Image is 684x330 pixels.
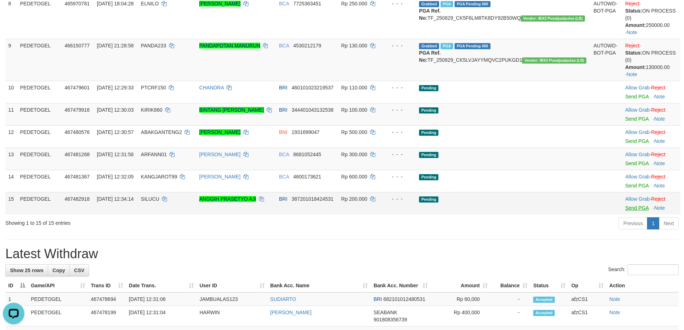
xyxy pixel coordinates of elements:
[625,7,678,29] div: ON PROCESS (0) 250000.00
[69,264,89,276] a: CSV
[419,152,438,158] span: Pending
[419,85,438,91] span: Pending
[625,49,678,71] div: ON PROCESS (0) 130000.00
[419,1,439,7] span: Grabbed
[647,217,659,229] a: 1
[431,306,490,326] td: Rp 400,000
[97,107,134,113] span: [DATE] 12:30:03
[88,279,126,292] th: Trans ID: activate to sort column ascending
[17,81,62,103] td: PEDETOGEL
[625,138,648,144] a: Send PGA
[625,152,651,157] span: ·
[74,268,84,273] span: CSV
[5,125,17,148] td: 12
[141,1,159,6] span: ELNILO
[490,279,530,292] th: Balance: activate to sort column ascending
[199,43,260,48] a: PANDAPOTAN MANURUN
[88,292,126,306] td: 467478694
[279,1,289,6] span: BCA
[627,71,637,77] a: Note
[609,296,620,302] a: Note
[341,1,367,6] span: Rp 250.000
[625,107,650,113] a: Allow Grab
[5,103,17,125] td: 11
[28,306,88,326] td: PEDETOGEL
[591,39,622,81] td: AUTOWD-BOT-PGA
[625,85,650,90] a: Allow Grab
[609,310,620,315] a: Note
[530,279,568,292] th: Status: activate to sort column ascending
[5,247,679,261] h1: Latest Withdraw
[341,43,367,48] span: Rp 130.000
[385,42,413,49] div: - - -
[625,183,648,189] a: Send PGA
[568,292,606,306] td: afzCS1
[197,292,267,306] td: JAMBUALAS123
[270,296,296,302] a: SUDIARTO
[522,57,586,64] span: Vendor URL: https://dashboard.q2checkout.com/secure
[371,279,431,292] th: Bank Acc. Number: activate to sort column ascending
[419,174,438,180] span: Pending
[521,15,585,22] span: Vendor URL: https://dashboard.q2checkout.com/secure
[625,205,648,211] a: Send PGA
[419,107,438,113] span: Pending
[65,174,90,180] span: 467481367
[654,205,665,211] a: Note
[65,1,90,6] span: 465970781
[97,85,134,90] span: [DATE] 12:29:33
[419,8,441,21] b: PGA Ref. No:
[199,152,241,157] a: [PERSON_NAME]
[5,264,48,276] a: Show 25 rows
[293,43,321,48] span: Copy 4530212179 to clipboard
[622,81,680,103] td: ·
[141,107,162,113] span: KIRIK860
[341,152,367,157] span: Rp 300.000
[419,196,438,203] span: Pending
[654,138,665,144] a: Note
[622,39,680,81] td: · ·
[533,310,555,316] span: Accepted
[625,94,648,99] a: Send PGA
[625,85,651,90] span: ·
[651,152,666,157] a: Reject
[126,292,197,306] td: [DATE] 12:31:06
[341,174,367,180] span: Rp 600.000
[65,196,90,202] span: 467482918
[199,129,241,135] a: [PERSON_NAME]
[199,107,264,113] a: BINTANG [PERSON_NAME]
[197,279,267,292] th: User ID: activate to sort column ascending
[293,152,321,157] span: Copy 8681052445 to clipboard
[267,279,371,292] th: Bank Acc. Name: activate to sort column ascending
[625,196,650,202] a: Allow Grab
[141,85,166,90] span: PTCRF150
[279,196,287,202] span: BRI
[625,152,650,157] a: Allow Grab
[28,292,88,306] td: PEDETOGEL
[5,170,17,192] td: 14
[385,129,413,136] div: - - -
[654,161,665,166] a: Note
[373,296,382,302] span: BRI
[625,129,650,135] a: Allow Grab
[17,192,62,214] td: PEDETOGEL
[625,50,642,56] b: Status:
[416,39,591,81] td: TF_250829_CK5LVJAYYMQVC2PUKGD1
[385,84,413,91] div: - - -
[199,1,241,6] a: [PERSON_NAME]
[5,148,17,170] td: 13
[279,43,289,48] span: BCA
[126,279,197,292] th: Date Trans.: activate to sort column ascending
[441,1,453,7] span: Marked by afzCS1
[199,85,224,90] a: CHANDRA
[65,43,90,48] span: 466150777
[48,264,70,276] a: Copy
[625,174,651,180] span: ·
[625,107,651,113] span: ·
[431,279,490,292] th: Amount: activate to sort column ascending
[293,1,321,6] span: Copy 7725363451 to clipboard
[5,192,17,214] td: 15
[651,174,666,180] a: Reject
[654,94,665,99] a: Note
[622,170,680,192] td: ·
[5,39,17,81] td: 9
